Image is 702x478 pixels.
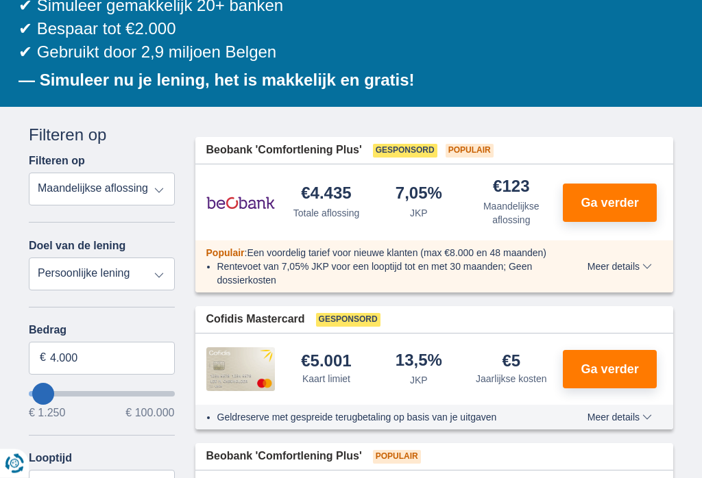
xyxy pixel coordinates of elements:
[493,179,529,197] div: €123
[502,353,520,370] div: €5
[446,144,494,158] span: Populair
[217,260,558,288] li: Rentevoet van 7,05% JKP voor een looptijd tot en met 30 maanden; Geen dossierkosten
[29,453,72,465] label: Looptijd
[206,186,275,221] img: product.pl.alt Beobank
[217,411,558,425] li: Geldreserve met gespreide terugbetaling op basis van je uitgaven
[316,314,380,327] span: Gesponsord
[206,348,275,392] img: product.pl.alt Cofidis CC
[195,247,569,260] div: :
[410,374,428,388] div: JKP
[247,248,546,259] span: Een voordelig tarief voor nieuwe klanten (max €8.000 en 48 maanden)
[206,248,245,259] span: Populair
[206,449,362,465] span: Beobank 'Comfortlening Plus'
[581,197,639,210] span: Ga verder
[40,351,46,366] span: €
[410,207,428,221] div: JKP
[302,373,350,386] div: Kaart limiet
[19,71,415,90] b: — Simuleer nu je lening, het is makkelijk en gratis!
[470,200,552,227] div: Maandelijkse aflossing
[396,353,442,371] div: 13,5%
[581,364,639,376] span: Ga verder
[29,240,125,253] label: Doel van de lening
[29,408,65,419] span: € 1.250
[301,353,351,370] div: €5.001
[476,373,547,386] div: Jaarlijkse kosten
[125,408,174,419] span: € 100.000
[206,312,305,328] span: Cofidis Mastercard
[577,412,662,423] button: Meer details
[396,186,442,204] div: 7,05%
[29,124,175,147] div: Filteren op
[373,144,437,158] span: Gesponsord
[588,413,652,423] span: Meer details
[301,186,351,204] div: €4.435
[206,143,362,159] span: Beobank 'Comfortlening Plus'
[563,184,657,223] button: Ga verder
[293,207,360,221] div: Totale aflossing
[563,351,657,389] button: Ga verder
[373,451,421,464] span: Populair
[29,155,85,168] label: Filteren op
[29,325,175,337] label: Bedrag
[577,262,662,273] button: Meer details
[588,262,652,272] span: Meer details
[29,392,175,397] input: wantToBorrow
